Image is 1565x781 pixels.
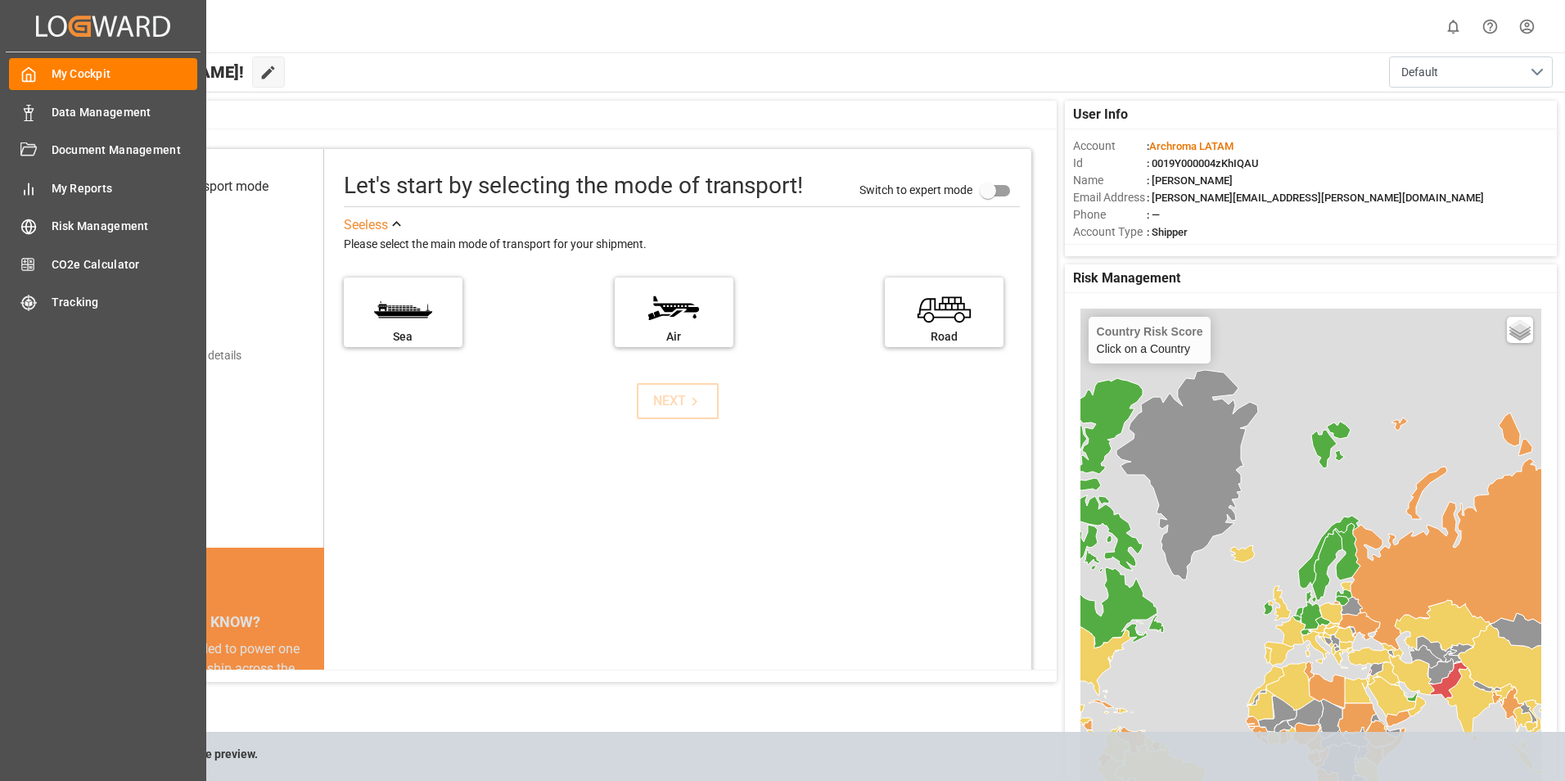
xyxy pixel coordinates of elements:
span: Archroma LATAM [1149,140,1234,152]
span: Tracking [52,294,198,311]
div: Let's start by selecting the mode of transport! [344,169,803,203]
div: Sea [352,328,454,345]
span: : — [1147,209,1160,221]
a: CO2e Calculator [9,248,197,280]
a: Layers [1507,317,1533,343]
span: Name [1073,172,1147,189]
button: open menu [1389,56,1553,88]
div: NEXT [653,391,703,411]
button: NEXT [637,383,719,419]
span: Id [1073,155,1147,172]
span: : 0019Y000004zKhIQAU [1147,157,1259,169]
span: : [PERSON_NAME][EMAIL_ADDRESS][PERSON_NAME][DOMAIN_NAME] [1147,192,1484,204]
span: Data Management [52,104,198,121]
span: Risk Management [1073,269,1180,288]
span: : [PERSON_NAME] [1147,174,1233,187]
div: See less [344,215,388,235]
button: next slide / item [301,639,324,777]
a: My Reports [9,172,197,204]
a: My Cockpit [9,58,197,90]
span: Account [1073,138,1147,155]
div: Road [893,328,995,345]
button: show 0 new notifications [1435,8,1472,45]
span: User Info [1073,105,1128,124]
span: CO2e Calculator [52,256,198,273]
button: Help Center [1472,8,1509,45]
span: Account Type [1073,223,1147,241]
span: Document Management [52,142,198,159]
span: Phone [1073,206,1147,223]
div: Air [623,328,725,345]
span: Default [1401,64,1438,81]
a: Data Management [9,96,197,128]
a: Risk Management [9,210,197,242]
a: Tracking [9,287,197,318]
span: Risk Management [52,218,198,235]
span: : Shipper [1147,226,1188,238]
span: : [1147,140,1234,152]
div: Add shipping details [139,347,241,364]
span: Email Address [1073,189,1147,206]
h4: Country Risk Score [1097,325,1203,338]
div: Please select the main mode of transport for your shipment. [344,235,1020,255]
a: Document Management [9,134,197,166]
span: Hello [PERSON_NAME]! [68,56,244,88]
span: My Cockpit [52,65,198,83]
span: Switch to expert mode [859,183,972,196]
span: My Reports [52,180,198,197]
div: Click on a Country [1097,325,1203,355]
